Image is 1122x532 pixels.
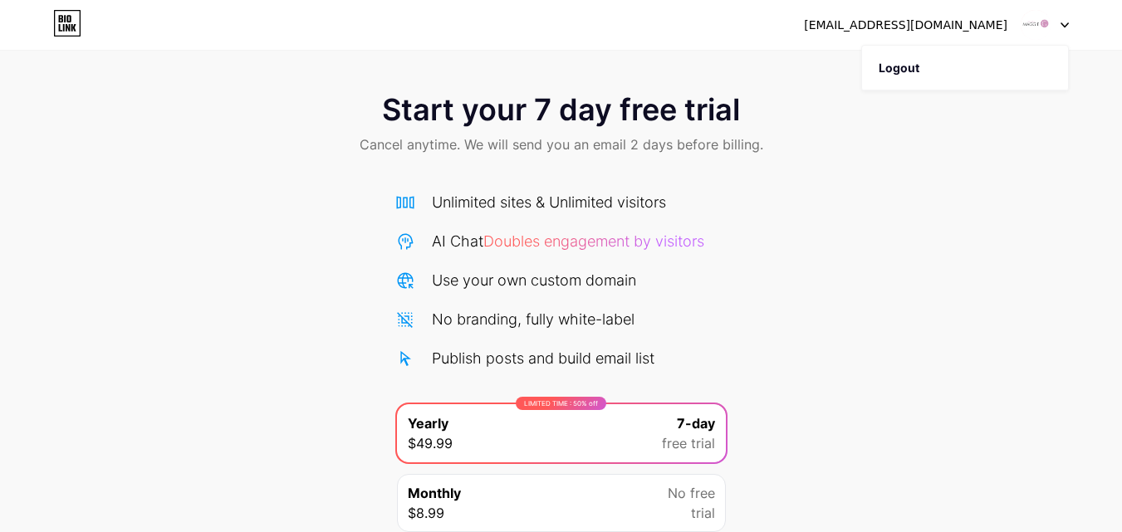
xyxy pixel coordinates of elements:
[804,17,1007,34] div: [EMAIL_ADDRESS][DOMAIN_NAME]
[408,433,453,453] span: $49.99
[408,503,444,523] span: $8.99
[432,191,666,213] div: Unlimited sites & Unlimited visitors
[382,93,740,126] span: Start your 7 day free trial
[432,269,636,291] div: Use your own custom domain
[360,134,763,154] span: Cancel anytime. We will send you an email 2 days before billing.
[691,503,715,523] span: trial
[408,413,448,433] span: Yearly
[432,230,704,252] div: AI Chat
[432,308,634,330] div: No branding, fully white-label
[668,483,715,503] span: No free
[1020,9,1051,41] img: Maggieg Salon
[516,397,606,410] div: LIMITED TIME : 50% off
[408,483,461,503] span: Monthly
[483,232,704,250] span: Doubles engagement by visitors
[677,413,715,433] span: 7-day
[662,433,715,453] span: free trial
[862,46,1068,90] li: Logout
[432,347,654,369] div: Publish posts and build email list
